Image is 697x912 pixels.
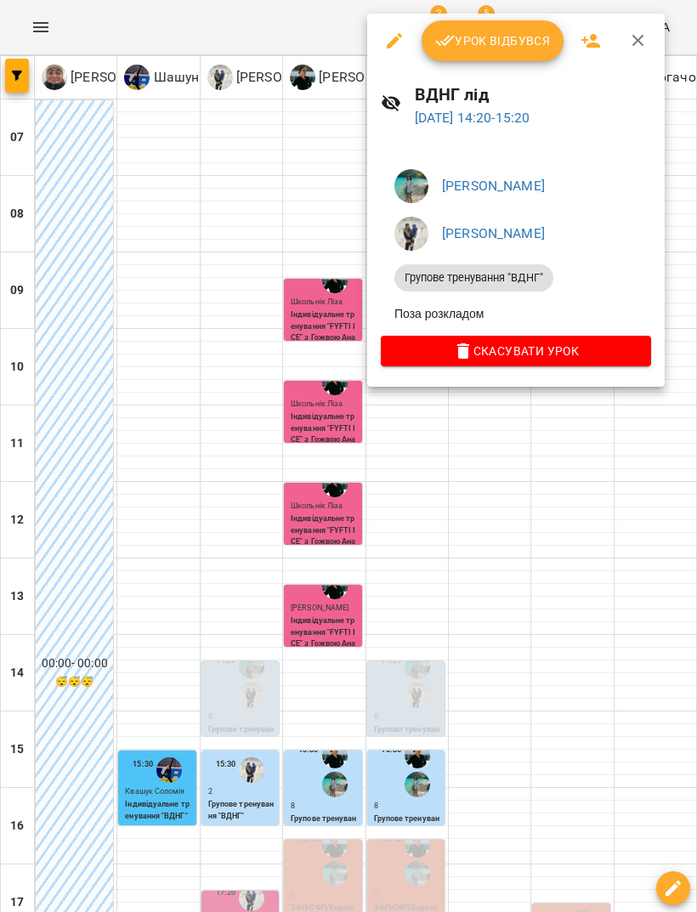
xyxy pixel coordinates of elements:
img: 829387a183b2768e27a5d642b4f9f013.jpeg [394,169,428,203]
img: 600acfe358d8a374ebe7041e9ca88b67.jpeg [394,217,428,251]
span: Групове тренування "ВДНГ" [394,270,553,286]
a: [PERSON_NAME] [442,178,545,194]
h6: ВДНГ лід [415,82,652,108]
span: Скасувати Урок [394,341,637,361]
span: Урок відбувся [435,31,551,51]
button: Урок відбувся [422,20,564,61]
li: Поза розкладом [381,298,651,329]
button: Скасувати Урок [381,336,651,366]
a: [DATE] 14:20-15:20 [415,110,530,126]
a: [PERSON_NAME] [442,225,545,241]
